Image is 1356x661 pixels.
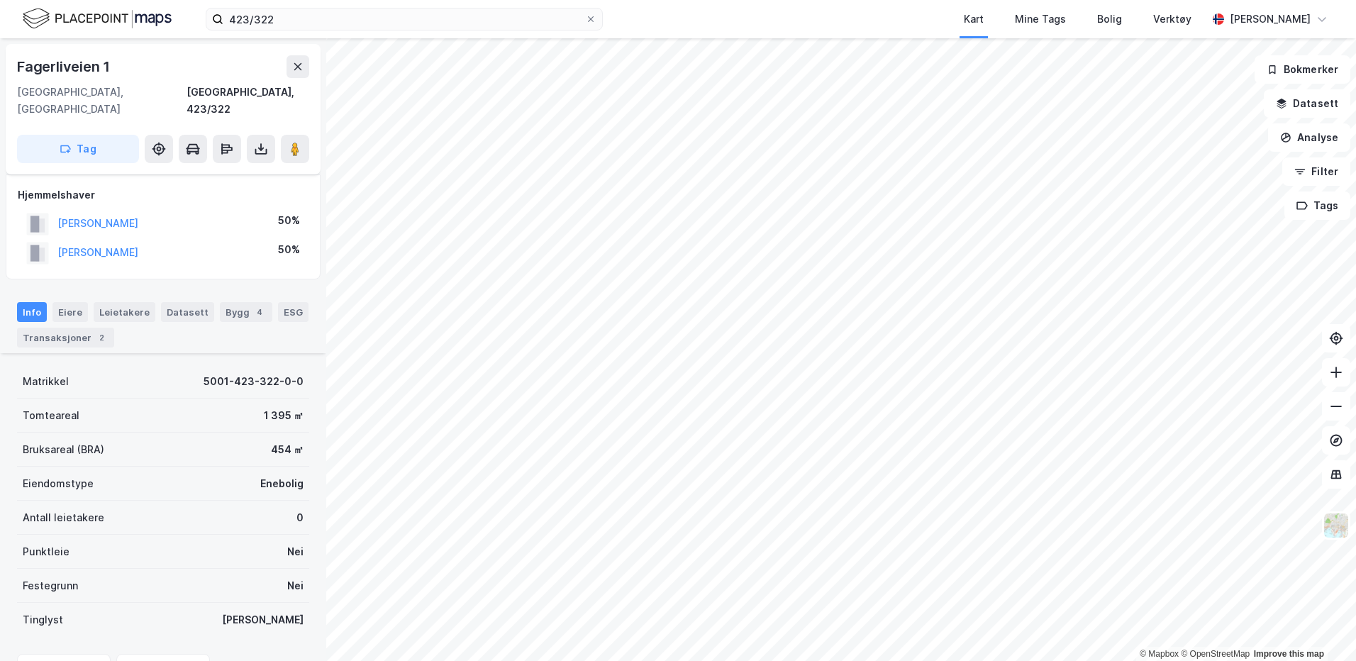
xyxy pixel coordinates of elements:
[204,373,304,390] div: 5001-423-322-0-0
[287,577,304,594] div: Nei
[94,302,155,322] div: Leietakere
[18,187,309,204] div: Hjemmelshaver
[23,611,63,628] div: Tinglyst
[252,305,267,319] div: 4
[94,330,109,345] div: 2
[17,135,139,163] button: Tag
[161,302,214,322] div: Datasett
[23,441,104,458] div: Bruksareal (BRA)
[278,302,309,322] div: ESG
[17,84,187,118] div: [GEOGRAPHIC_DATA], [GEOGRAPHIC_DATA]
[1268,123,1350,152] button: Analyse
[1230,11,1311,28] div: [PERSON_NAME]
[1285,593,1356,661] div: Kontrollprogram for chat
[1285,593,1356,661] iframe: Chat Widget
[23,509,104,526] div: Antall leietakere
[1264,89,1350,118] button: Datasett
[264,407,304,424] div: 1 395 ㎡
[278,241,300,258] div: 50%
[17,328,114,348] div: Transaksjoner
[1140,649,1179,659] a: Mapbox
[23,577,78,594] div: Festegrunn
[271,441,304,458] div: 454 ㎡
[1255,55,1350,84] button: Bokmerker
[1153,11,1191,28] div: Verktøy
[17,302,47,322] div: Info
[52,302,88,322] div: Eiere
[296,509,304,526] div: 0
[1282,157,1350,186] button: Filter
[23,407,79,424] div: Tomteareal
[223,9,585,30] input: Søk på adresse, matrikkel, gårdeiere, leietakere eller personer
[278,212,300,229] div: 50%
[222,611,304,628] div: [PERSON_NAME]
[1097,11,1122,28] div: Bolig
[23,373,69,390] div: Matrikkel
[220,302,272,322] div: Bygg
[260,475,304,492] div: Enebolig
[23,543,70,560] div: Punktleie
[1254,649,1324,659] a: Improve this map
[1015,11,1066,28] div: Mine Tags
[17,55,113,78] div: Fagerliveien 1
[287,543,304,560] div: Nei
[187,84,309,118] div: [GEOGRAPHIC_DATA], 423/322
[1181,649,1250,659] a: OpenStreetMap
[964,11,984,28] div: Kart
[23,475,94,492] div: Eiendomstype
[23,6,172,31] img: logo.f888ab2527a4732fd821a326f86c7f29.svg
[1284,191,1350,220] button: Tags
[1323,512,1350,539] img: Z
